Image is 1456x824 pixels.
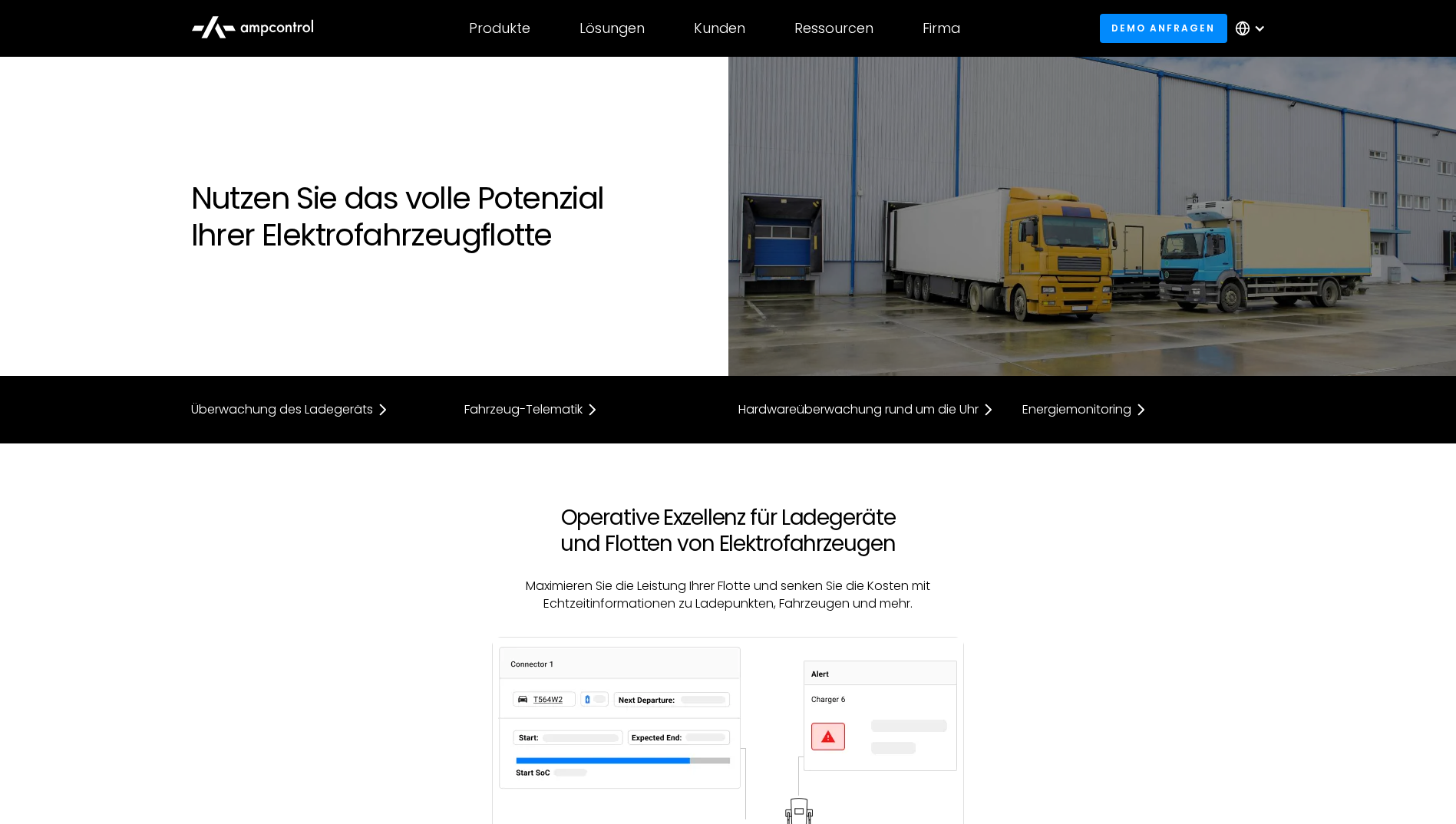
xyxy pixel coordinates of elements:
[191,400,434,419] a: Überwachung des Ladegeräts
[469,20,530,37] div: Produkte
[738,404,979,416] div: Hardwareüberwachung rund um die Uhr
[579,20,645,37] div: Lösungen
[1022,404,1131,416] div: Energiemonitoring
[794,20,873,37] div: Ressourcen
[467,505,989,556] h2: Operative Exzellenz für Ladegeräte und Flotten von Elektrofahrzeugen
[191,180,713,253] h1: Nutzen Sie das volle Potenzial Ihrer Elektrofahrzeugflotte
[1022,400,1266,419] a: Energiemonitoring
[191,404,373,416] div: Überwachung des Ladegeräts
[464,404,583,416] div: Fahrzeug-Telematik
[923,20,960,37] div: Firma
[694,20,745,37] div: Kunden
[1100,14,1227,42] a: Demo anfragen
[464,400,708,419] a: Fahrzeug-Telematik
[738,400,992,419] a: Hardwareüberwachung rund um die Uhr
[467,578,989,612] p: Maximieren Sie die Leistung Ihrer Flotte und senken Sie die Kosten mit Echtzeitinformationen zu L...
